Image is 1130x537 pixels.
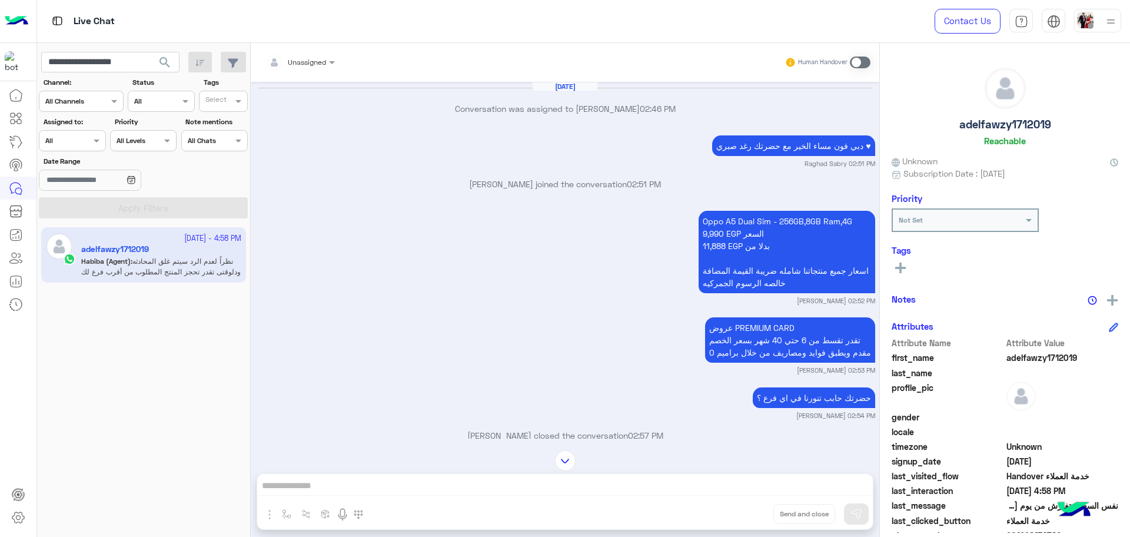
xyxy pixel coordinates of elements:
h6: Priority [892,193,922,204]
span: gender [892,411,1004,423]
h5: adelfawzy1712019 [959,118,1051,131]
p: Conversation was assigned to [PERSON_NAME] [255,102,875,115]
small: Human Handover [798,58,847,67]
span: adelfawzy1712019 [1006,352,1119,364]
img: Logo [5,9,28,34]
img: notes [1088,296,1097,305]
span: 02:51 PM [627,179,661,189]
img: add [1107,295,1118,306]
span: Unknown [1006,440,1119,453]
img: defaultAdmin.png [985,68,1025,108]
small: [PERSON_NAME] 02:54 PM [796,411,875,420]
span: first_name [892,352,1004,364]
img: tab [1047,15,1061,28]
img: profile [1104,14,1118,29]
span: timezone [892,440,1004,453]
p: [PERSON_NAME] joined the conversation [255,178,875,190]
a: tab [1009,9,1033,34]
b: Not Set [899,216,923,224]
label: Assigned to: [44,117,104,127]
p: [PERSON_NAME] closed the conversation [255,429,875,442]
small: [PERSON_NAME] 02:52 PM [797,296,875,306]
h6: Reachable [984,135,1026,146]
img: 1403182699927242 [5,51,26,72]
p: Live Chat [74,14,115,29]
h6: Attributes [892,321,933,332]
label: Tags [204,77,247,88]
span: last_clicked_button [892,515,1004,527]
img: hulul-logo.png [1053,490,1095,531]
span: 2025-10-06T13:58:25.09Z [1006,485,1119,497]
span: نفس السعر متغيرش من يوم 25/09/2025 [1006,499,1119,512]
p: 6/10/2025, 2:51 PM [712,135,875,156]
span: null [1006,426,1119,438]
button: Apply Filters [39,197,248,218]
h6: Notes [892,294,916,304]
span: last_message [892,499,1004,512]
img: scroll [555,450,576,471]
span: Attribute Name [892,337,1004,349]
label: Date Range [44,156,175,167]
label: Note mentions [185,117,246,127]
h6: Tags [892,245,1118,256]
span: last_name [892,367,1004,379]
span: profile_pic [892,382,1004,409]
span: Subscription Date : [DATE] [903,167,1005,180]
span: 02:46 PM [640,104,676,114]
span: last_interaction [892,485,1004,497]
small: Raghad Sabry 02:51 PM [805,159,875,168]
img: tab [50,14,65,28]
span: last_visited_flow [892,470,1004,482]
label: Channel: [44,77,122,88]
span: Handover خدمة العملاء [1006,470,1119,482]
p: 6/10/2025, 2:53 PM [705,317,875,363]
p: 6/10/2025, 2:52 PM [699,211,875,293]
label: Status [132,77,193,88]
div: Select [204,94,227,108]
img: userImage [1077,12,1094,28]
button: Send and close [773,504,835,524]
span: locale [892,426,1004,438]
p: 6/10/2025, 2:54 PM [753,387,875,408]
img: defaultAdmin.png [1006,382,1036,411]
span: search [158,55,172,69]
span: 02:57 PM [628,430,663,440]
span: خدمة العملاء [1006,515,1119,527]
h6: [DATE] [533,82,597,91]
span: null [1006,411,1119,423]
span: 2025-09-26T10:07:38.287Z [1006,455,1119,468]
span: Attribute Value [1006,337,1119,349]
img: tab [1015,15,1028,28]
span: Unassigned [288,58,326,67]
span: Unknown [892,155,938,167]
button: search [151,52,180,77]
label: Priority [115,117,175,127]
a: Contact Us [935,9,1001,34]
small: [PERSON_NAME] 02:53 PM [797,366,875,375]
span: signup_date [892,455,1004,468]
